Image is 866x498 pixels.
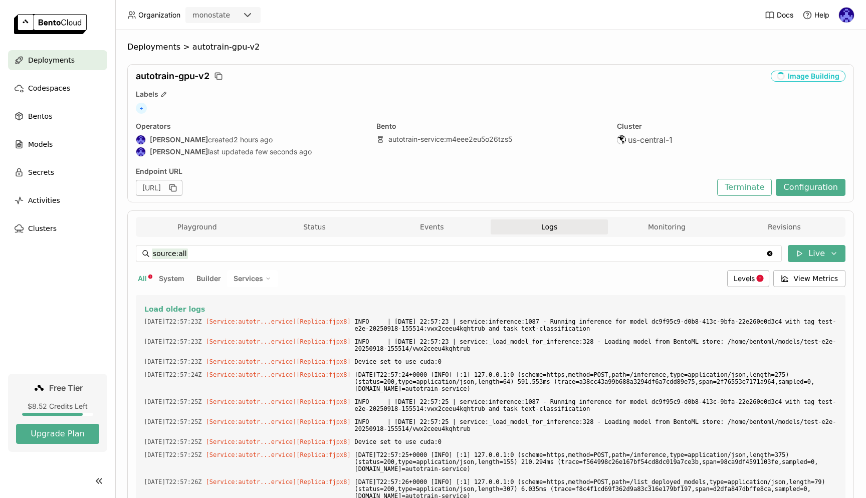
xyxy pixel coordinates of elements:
span: System [159,274,184,283]
span: autotrain-gpu-v2 [136,71,209,82]
span: [Service:autotr...ervice] [206,398,297,405]
img: Andrew correa [136,147,145,156]
span: Deployments [127,42,180,52]
div: Labels [136,90,845,99]
button: Playground [138,219,256,234]
a: Deployments [8,50,107,70]
button: Load older logs [144,303,837,315]
button: Monitoring [608,219,725,234]
span: [Service:autotr...ervice] [206,338,297,345]
button: Live [788,245,845,262]
span: INFO | [DATE] 22:57:23 | service:inference:1087 - Running inference for model dc9f95c9-d0b8-413c-... [355,316,837,334]
span: Device set to use cuda:0 [355,356,837,367]
span: 2025-09-18T22:57:25.363Z [144,449,202,460]
span: 2025-09-18T22:57:23.645Z [144,356,202,367]
span: INFO | [DATE] 22:57:25 | service:inference:1087 - Running inference for model dc9f95c9-d0b8-413c-... [355,396,837,414]
span: Device set to use cuda:0 [355,436,837,447]
span: Help [814,11,829,20]
span: [Replica:fjpx8] [296,338,350,345]
a: Codespaces [8,78,107,98]
button: Terminate [717,179,772,196]
div: Help [802,10,829,20]
svg: Clear value [766,250,774,258]
span: 2025-09-18T22:57:25.240Z [144,436,202,447]
button: System [157,272,186,285]
span: [Replica:fjpx8] [296,398,350,405]
input: Search [152,245,766,262]
span: [DATE]T22:57:25+0000 [INFO] [:1] 127.0.0.1:0 (scheme=https,method=POST,path=/inference,type=appli... [355,449,837,474]
div: [URL] [136,180,182,196]
a: Models [8,134,107,154]
span: autotrain-gpu-v2 [192,42,260,52]
span: [Replica:fjpx8] [296,438,350,445]
span: [Replica:fjpx8] [296,371,350,378]
a: Secrets [8,162,107,182]
div: Cluster [617,122,845,131]
span: 2025-09-18T22:57:23.561Z [144,336,202,347]
span: View Metrics [794,274,838,284]
span: [Service:autotr...ervice] [206,371,297,378]
span: 2025-09-18T22:57:24.148Z [144,369,202,380]
div: Bento [376,122,605,131]
div: Services [227,270,278,287]
span: All [138,274,147,283]
button: View Metrics [773,270,846,287]
strong: [PERSON_NAME] [150,135,208,144]
span: Docs [777,11,793,20]
span: [Replica:fjpx8] [296,358,350,365]
a: Free Tier$8.52 Credits LeftUpgrade Plan [8,374,107,452]
span: Builder [196,274,221,283]
a: Bentos [8,106,107,126]
div: last updated [136,147,364,157]
span: Free Tier [49,383,83,393]
a: autotrain-service:m4eee2eu5o26tzs5 [388,135,512,144]
div: $8.52 Credits Left [16,402,99,411]
span: Codespaces [28,82,70,94]
span: [Replica:fjpx8] [296,451,350,458]
span: [Replica:fjpx8] [296,418,350,425]
span: Models [28,138,53,150]
div: Image Building [771,71,845,82]
span: Clusters [28,222,57,234]
i: loading [775,71,787,82]
span: [Service:autotr...ervice] [206,438,297,445]
div: Operators [136,122,364,131]
span: [Service:autotr...ervice] [206,478,297,485]
img: logo [14,14,87,34]
div: Endpoint URL [136,167,712,176]
span: Levels [734,274,755,283]
span: 2025-09-18T22:57:23.557Z [144,316,202,327]
span: Logs [541,222,557,231]
span: Organization [138,11,180,20]
span: [Service:autotr...ervice] [206,418,297,425]
span: [Service:autotr...ervice] [206,318,297,325]
span: Activities [28,194,60,206]
div: monostate [192,10,230,20]
button: Builder [194,272,223,285]
span: INFO | [DATE] 22:57:23 | service:_load_model_for_inference:328 - Loading model from BentoML store... [355,336,837,354]
div: Levels [727,270,769,287]
img: Andrew correa [136,135,145,144]
span: Load older logs [144,305,205,314]
span: [Replica:fjpx8] [296,478,350,485]
a: Docs [765,10,793,20]
button: Configuration [776,179,845,196]
a: Clusters [8,218,107,238]
span: [Service:autotr...ervice] [206,451,297,458]
button: Status [256,219,373,234]
img: Andrew correa [839,8,854,23]
span: 2025-09-18T22:57:25.156Z [144,416,202,427]
span: [DATE]T22:57:24+0000 [INFO] [:1] 127.0.0.1:0 (scheme=https,method=POST,path=/inference,type=appli... [355,369,837,394]
span: 2 hours ago [234,135,273,144]
span: + [136,103,147,114]
div: created [136,135,364,145]
span: [Service:autotr...ervice] [206,358,297,365]
nav: Breadcrumbs navigation [127,42,854,52]
button: All [136,272,149,285]
span: us-central-1 [628,135,673,145]
button: Revisions [726,219,843,234]
button: Events [373,219,491,234]
strong: [PERSON_NAME] [150,147,208,156]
